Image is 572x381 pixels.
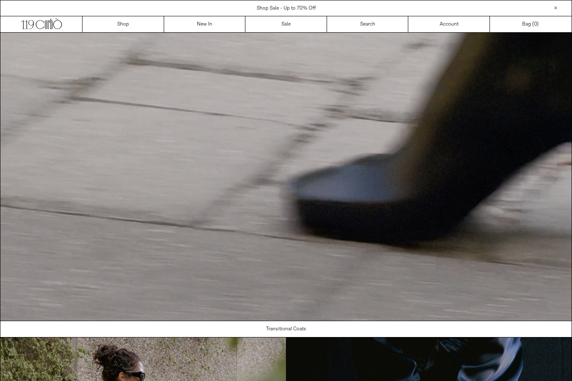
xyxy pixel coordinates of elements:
[534,21,539,28] span: )
[0,316,572,323] a: Your browser does not support the video tag.
[408,16,490,32] a: Account
[490,16,572,32] a: Bag ()
[245,16,327,32] a: Sale
[0,33,572,321] video: Your browser does not support the video tag.
[257,5,316,12] a: Shop Sale - Up to 70% Off
[82,16,164,32] a: Shop
[534,21,537,28] span: 0
[0,321,572,337] a: Transitional Coats
[327,16,409,32] a: Search
[164,16,246,32] a: New In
